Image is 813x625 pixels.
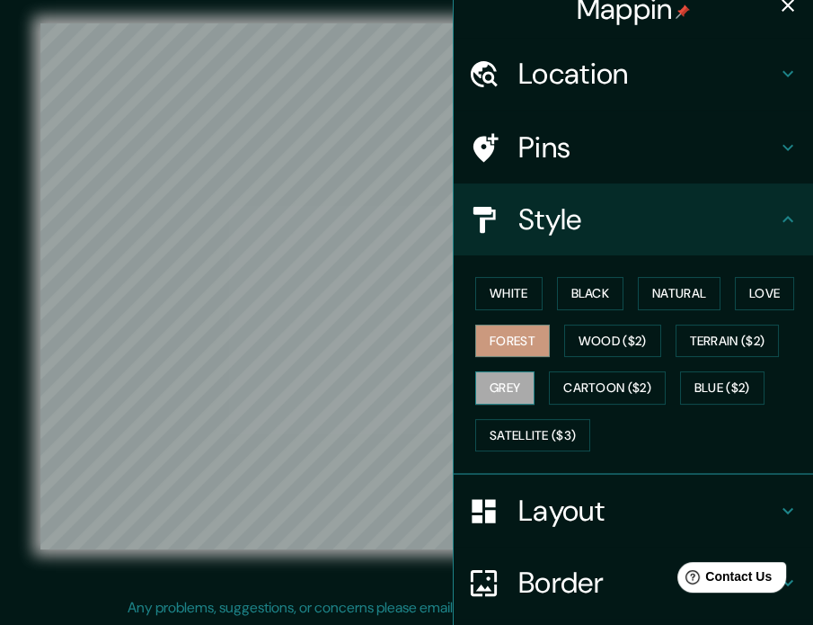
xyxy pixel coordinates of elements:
h4: Pins [518,129,777,165]
div: Layout [454,475,813,547]
div: Style [454,183,813,255]
button: Natural [638,277,720,310]
button: White [475,277,543,310]
iframe: Help widget launcher [653,555,793,605]
h4: Layout [518,493,777,529]
div: Pins [454,112,813,183]
button: Wood ($2) [564,325,661,358]
div: Location [454,38,813,110]
h4: Border [518,565,777,601]
img: pin-icon.png [676,4,690,19]
button: Terrain ($2) [676,325,780,358]
button: Cartoon ($2) [549,371,666,405]
button: Black [557,277,624,310]
h4: Style [518,201,777,237]
h4: Location [518,56,777,92]
div: Border [454,547,813,619]
button: Satellite ($3) [475,419,590,452]
button: Love [735,277,794,310]
p: Any problems, suggestions, or concerns please email . [128,597,680,619]
button: Grey [475,371,535,405]
button: Forest [475,325,550,358]
button: Blue ($2) [680,371,764,405]
canvas: Map [40,23,784,549]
